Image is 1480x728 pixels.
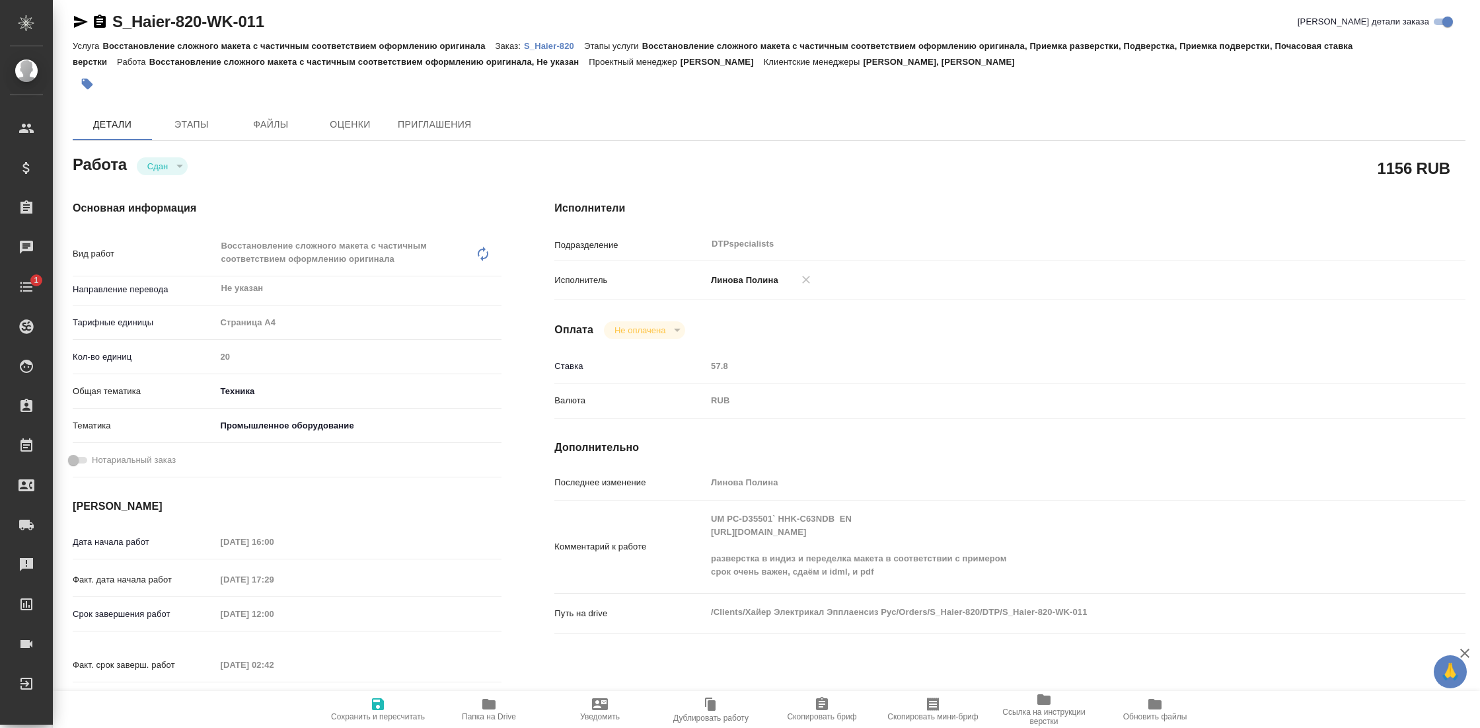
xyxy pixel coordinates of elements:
[215,655,331,674] input: Пустое поле
[73,659,215,672] p: Факт. срок заверш. работ
[1123,712,1187,721] span: Обновить файлы
[160,116,223,133] span: Этапы
[706,356,1389,376] input: Пустое поле
[331,712,425,721] span: Сохранить и пересчитать
[1099,691,1210,728] button: Обновить файлы
[584,41,642,51] p: Этапы услуги
[787,712,856,721] span: Скопировать бриф
[73,283,215,296] p: Направление перевода
[580,712,620,721] span: Уведомить
[554,239,706,252] p: Подразделение
[102,41,495,51] p: Восстановление сложного макета с частичным соответствием оформлению оригинала
[215,604,331,624] input: Пустое поле
[239,116,303,133] span: Файлы
[589,57,680,67] p: Проектный менеджер
[149,57,589,67] p: Восстановление сложного макета с частичным соответствием оформлению оригинала, Не указан
[524,41,584,51] p: S_Haier-820
[215,347,501,366] input: Пустое поле
[322,691,433,728] button: Сохранить и пересчитать
[112,13,264,30] a: S_Haier-820-WK-011
[1434,655,1467,688] button: 🙏
[215,570,331,589] input: Пустое поле
[73,41,1352,67] p: Восстановление сложного макета с частичным соответствием оформлению оригинала, Приемка разверстки...
[1439,658,1461,686] span: 🙏
[554,274,706,287] p: Исполнитель
[462,712,516,721] span: Папка на Drive
[1298,15,1429,28] span: [PERSON_NAME] детали заказа
[706,508,1389,583] textarea: UM PC-D35501` HHK-C63NDB EN [URL][DOMAIN_NAME] разверстка в индиз и переделка макета в соответств...
[610,325,669,336] button: Не оплачена
[764,57,864,67] p: Клиентские менеджеры
[604,321,685,339] div: Сдан
[706,601,1389,624] textarea: /Clients/Хайер Электрикал Эпплаенсиз Рус/Orders/S_Haier-820/DTP/S_Haier-820-WK-011
[554,394,706,407] p: Валюта
[92,14,108,30] button: Скопировать ссылку
[318,116,382,133] span: Оценки
[26,274,46,287] span: 1
[554,360,706,373] p: Ставка
[706,274,778,287] p: Линова Полина
[544,691,655,728] button: Уведомить
[73,573,215,586] p: Факт. дата начала работ
[1378,157,1450,179] h2: 1156 RUB
[766,691,877,728] button: Скопировать бриф
[73,41,102,51] p: Услуга
[887,712,978,721] span: Скопировать мини-бриф
[215,532,331,551] input: Пустое поле
[73,69,102,99] button: Добавить тэг
[73,536,215,549] p: Дата начала работ
[524,40,584,51] a: S_Haier-820
[706,389,1389,412] div: RUB
[73,499,501,514] h4: [PERSON_NAME]
[554,440,1465,456] h4: Дополнительно
[706,473,1389,492] input: Пустое поле
[92,454,176,467] span: Нотариальный заказ
[81,116,144,133] span: Детали
[215,380,501,403] div: Техника
[877,691,988,728] button: Скопировать мини-бриф
[673,713,749,723] span: Дублировать работу
[554,476,706,489] p: Последнее изменение
[143,161,172,172] button: Сдан
[3,270,50,303] a: 1
[554,200,1465,216] h4: Исполнители
[137,157,188,175] div: Сдан
[554,607,706,620] p: Путь на drive
[73,350,215,364] p: Кол-во единиц
[73,316,215,329] p: Тарифные единицы
[73,385,215,398] p: Общая тематика
[988,691,1099,728] button: Ссылка на инструкции верстки
[73,14,89,30] button: Скопировать ссылку для ЯМессенджера
[215,311,501,334] div: Страница А4
[863,57,1024,67] p: [PERSON_NAME], [PERSON_NAME]
[73,247,215,261] p: Вид работ
[73,200,501,216] h4: Основная информация
[496,41,524,51] p: Заказ:
[996,708,1091,726] span: Ссылка на инструкции верстки
[398,116,472,133] span: Приглашения
[73,151,127,175] h2: Работа
[73,419,215,432] p: Тематика
[215,415,501,437] div: Промышленное оборудование
[681,57,764,67] p: [PERSON_NAME]
[433,691,544,728] button: Папка на Drive
[655,691,766,728] button: Дублировать работу
[554,540,706,553] p: Комментарий к работе
[554,322,593,338] h4: Оплата
[117,57,149,67] p: Работа
[215,690,331,709] input: Пустое поле
[73,608,215,621] p: Срок завершения работ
